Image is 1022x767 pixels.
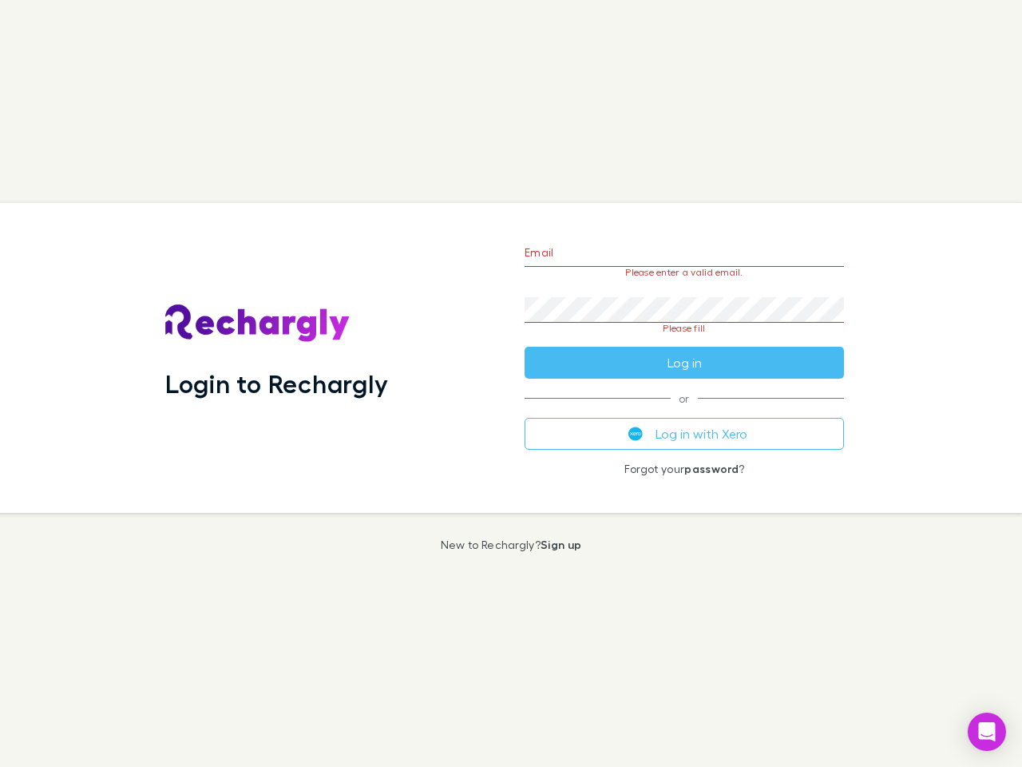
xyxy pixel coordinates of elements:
p: Please fill [525,323,844,334]
h1: Login to Rechargly [165,368,388,399]
button: Log in with Xero [525,418,844,450]
span: or [525,398,844,399]
p: Forgot your ? [525,463,844,475]
a: password [684,462,739,475]
img: Xero's logo [628,427,643,441]
p: Please enter a valid email. [525,267,844,278]
img: Rechargly's Logo [165,304,351,343]
div: Open Intercom Messenger [968,713,1006,751]
p: New to Rechargly? [441,538,582,551]
a: Sign up [541,538,581,551]
button: Log in [525,347,844,379]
